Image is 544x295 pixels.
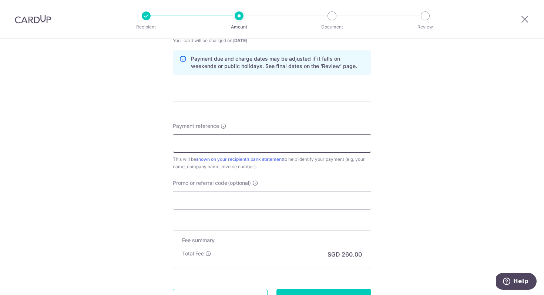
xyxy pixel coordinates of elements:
p: Total Fee [182,250,204,257]
span: [DATE] [232,38,248,43]
p: Review [398,23,453,31]
p: Recipient [119,23,174,31]
p: SGD 260.00 [328,250,362,259]
span: Payment reference [173,122,219,130]
h5: Fee summary [182,237,362,244]
iframe: Opens a widget where you can find more information [496,273,537,291]
span: (optional) [228,179,251,187]
div: This will be to help identify your payment (e.g. your name, company name, invoice number). [173,156,371,170]
p: Payment due and charge dates may be adjusted if it falls on weekends or public holidays. See fina... [191,55,365,70]
span: Promo or referral code [173,179,227,187]
p: Amount [212,23,266,31]
a: shown on your recipient’s bank statement [196,156,283,162]
img: CardUp [15,15,51,24]
span: Your card will be charged on [173,37,268,44]
p: Document [305,23,359,31]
